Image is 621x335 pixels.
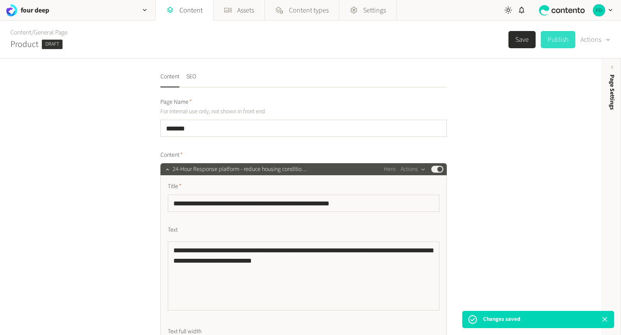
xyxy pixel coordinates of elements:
[401,164,426,174] button: Actions
[580,31,611,48] button: Actions
[168,226,178,235] span: Text
[483,315,520,324] p: Changes saved
[160,72,179,87] button: Content
[10,38,38,51] h2: Product
[508,31,536,48] button: Save
[384,165,395,174] span: Hero
[160,151,183,160] span: Content
[608,74,617,110] span: Page Settings
[21,5,49,16] h2: four deep
[593,4,605,16] img: four deep
[31,28,34,37] span: /
[172,165,308,174] span: 24-Hour Response platform - reduce housing condition claims.
[363,5,386,16] span: Settings
[10,28,31,37] a: Content
[289,5,329,16] span: Content types
[168,182,182,191] span: Title
[160,98,192,107] span: Page Name
[42,40,63,49] span: Draft
[5,4,17,16] img: four deep
[541,31,575,48] button: Publish
[160,107,357,116] p: For internal use only, not shown in front end
[186,72,196,87] button: SEO
[34,28,67,37] a: General Page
